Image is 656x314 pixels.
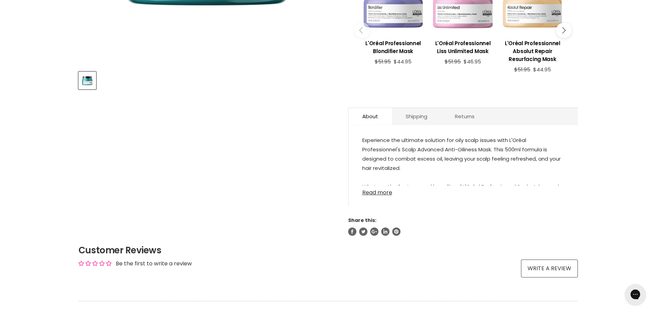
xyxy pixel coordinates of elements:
[375,58,391,65] span: $51.95
[445,58,461,65] span: $51.95
[441,108,488,125] a: Returns
[464,58,481,65] span: $46.95
[622,282,649,307] iframe: Gorgias live chat messenger
[392,108,441,125] a: Shipping
[533,66,551,73] span: $44.95
[514,66,530,73] span: $51.95
[431,34,494,59] a: View product:L'Oréal Professionnel Liss Unlimited Mask
[362,136,561,172] span: Experience the ultimate solution for oily scalp issues with L'Oréal Professionnel's Scalp Advance...
[362,183,559,200] span: What are the features and benefits of L'Oréal Professionnel Scalp Advanced Anti-Oiliness Mask 500ml
[116,260,192,267] div: Be the first to write a review
[79,74,95,87] img: L'Oreal Scalp Advanced Anti Oiliness Mask
[501,34,564,67] a: View product:L'Oréal Professionnel Absolut Repair Resurfacing Mask
[79,72,96,89] button: L'Oreal Scalp Advanced Anti Oiliness Mask
[521,260,578,277] a: Write a review
[348,217,578,236] aside: Share this:
[348,217,376,224] span: Share this:
[362,39,425,55] h3: L'Oréal Professionnel Blondifier Mask
[362,34,425,59] a: View product:L'Oréal Professionnel Blondifier Mask
[394,58,412,65] span: $44.95
[79,260,112,267] div: Average rating is 0.00 stars
[501,39,564,63] h3: L'Oréal Professionnel Absolut Repair Resurfacing Mask
[79,244,578,256] h2: Customer Reviews
[362,185,564,196] a: Read more
[431,39,494,55] h3: L'Oréal Professionnel Liss Unlimited Mask
[77,70,337,89] div: Product thumbnails
[348,108,392,125] a: About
